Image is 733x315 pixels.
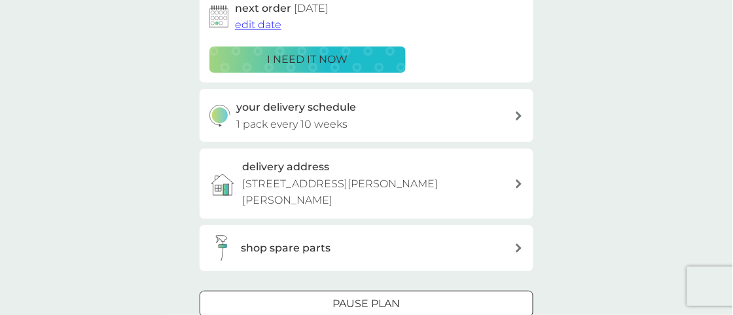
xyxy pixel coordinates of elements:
button: edit date [235,16,281,33]
p: Pause plan [333,296,401,313]
span: edit date [235,18,281,31]
button: shop spare parts [200,225,533,271]
button: i need it now [209,46,406,73]
h3: your delivery schedule [237,99,357,116]
h3: delivery address [242,158,329,176]
span: [DATE] [294,2,329,14]
h3: shop spare parts [241,240,331,257]
button: your delivery schedule1 pack every 10 weeks [200,89,533,142]
p: 1 pack every 10 weeks [237,116,348,133]
p: i need it now [268,51,348,68]
p: [STREET_ADDRESS][PERSON_NAME][PERSON_NAME] [242,176,514,209]
a: delivery address[STREET_ADDRESS][PERSON_NAME][PERSON_NAME] [200,149,533,219]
